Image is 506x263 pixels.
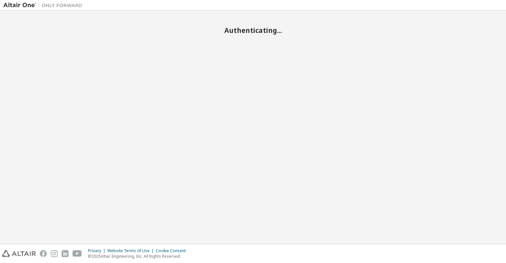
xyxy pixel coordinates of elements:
[40,250,47,257] img: facebook.svg
[2,250,36,257] img: altair_logo.svg
[72,250,82,257] img: youtube.svg
[156,248,190,253] div: Cookie Consent
[3,26,503,35] h2: Authenticating...
[62,250,69,257] img: linkedin.svg
[3,2,86,9] img: Altair One
[107,248,156,253] div: Website Terms of Use
[88,253,190,259] p: © 2025 Altair Engineering, Inc. All Rights Reserved.
[51,250,58,257] img: instagram.svg
[88,248,107,253] div: Privacy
